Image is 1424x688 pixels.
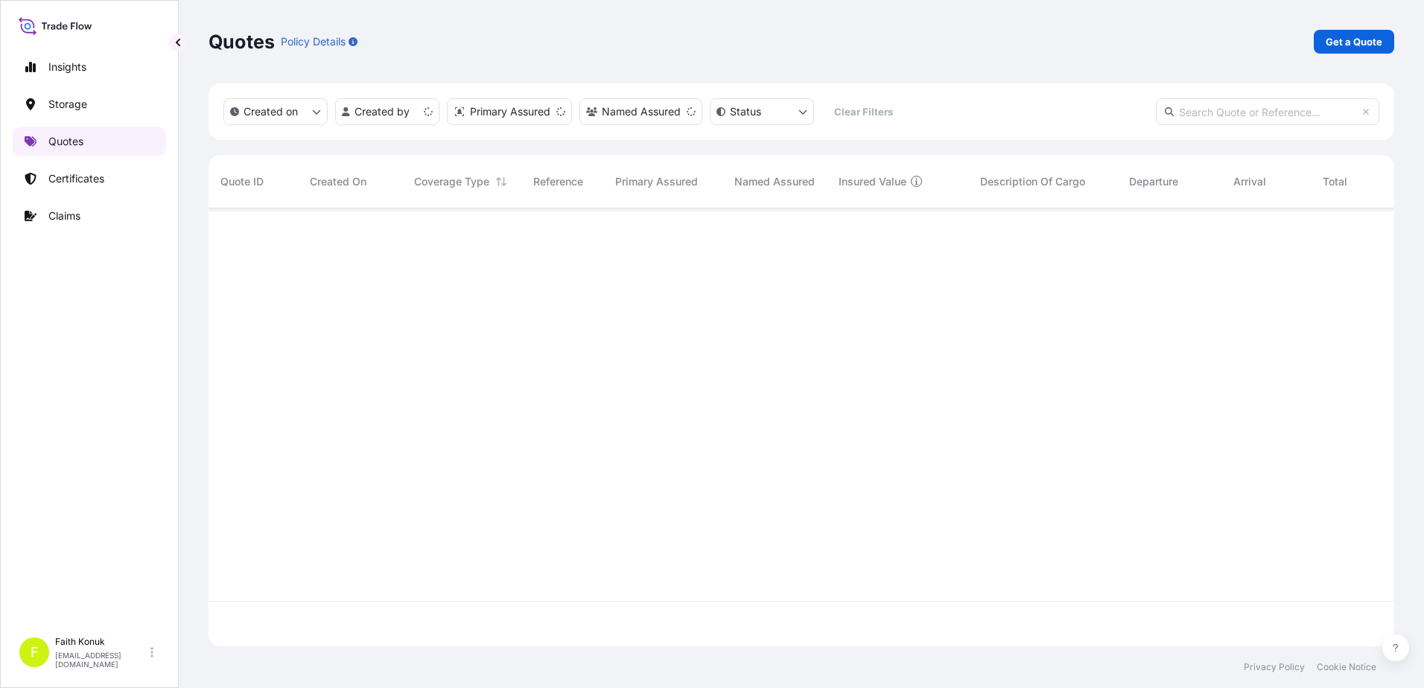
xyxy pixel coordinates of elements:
[13,89,166,119] a: Storage
[31,645,39,660] span: F
[48,134,83,149] p: Quotes
[310,174,366,189] span: Created On
[13,201,166,231] a: Claims
[1326,34,1382,49] p: Get a Quote
[220,174,264,189] span: Quote ID
[839,174,906,189] span: Insured Value
[447,98,572,125] button: distributor Filter options
[244,104,298,119] p: Created on
[1314,30,1394,54] a: Get a Quote
[414,174,489,189] span: Coverage Type
[980,174,1085,189] span: Description Of Cargo
[13,164,166,194] a: Certificates
[730,104,761,119] p: Status
[1129,174,1178,189] span: Departure
[602,104,681,119] p: Named Assured
[834,104,893,119] p: Clear Filters
[48,60,86,74] p: Insights
[209,30,275,54] p: Quotes
[734,174,815,189] span: Named Assured
[335,98,439,125] button: createdBy Filter options
[615,174,698,189] span: Primary Assured
[13,52,166,82] a: Insights
[281,34,346,49] p: Policy Details
[533,174,583,189] span: Reference
[470,104,550,119] p: Primary Assured
[48,208,80,223] p: Claims
[55,651,147,669] p: [EMAIL_ADDRESS][DOMAIN_NAME]
[48,97,87,112] p: Storage
[1323,174,1347,189] span: Total
[223,98,328,125] button: createdOn Filter options
[821,100,905,124] button: Clear Filters
[48,171,104,186] p: Certificates
[710,98,814,125] button: certificateStatus Filter options
[492,173,510,191] button: Sort
[13,127,166,156] a: Quotes
[1156,98,1379,125] input: Search Quote or Reference...
[355,104,410,119] p: Created by
[579,98,702,125] button: cargoOwner Filter options
[1244,661,1305,673] a: Privacy Policy
[1317,661,1376,673] a: Cookie Notice
[55,636,147,648] p: Faith Konuk
[1233,174,1266,189] span: Arrival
